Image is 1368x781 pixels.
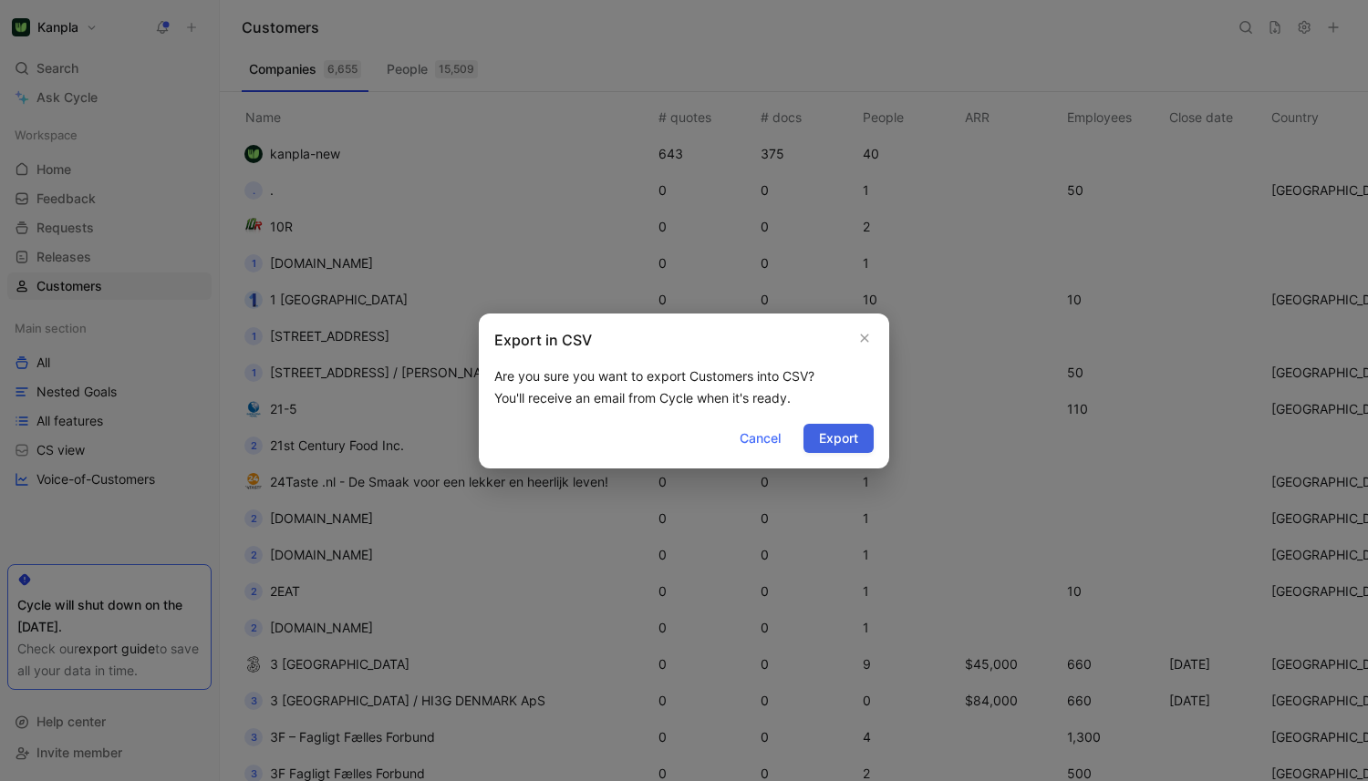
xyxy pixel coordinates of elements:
[494,365,874,409] div: Are you sure you want to export Customers into CSV? You'll receive an email from Cycle when it's ...
[740,427,781,449] span: Cancel
[803,424,874,453] button: Export
[724,424,796,453] button: Cancel
[494,329,592,351] h2: Export in CSV
[819,427,858,449] span: Export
